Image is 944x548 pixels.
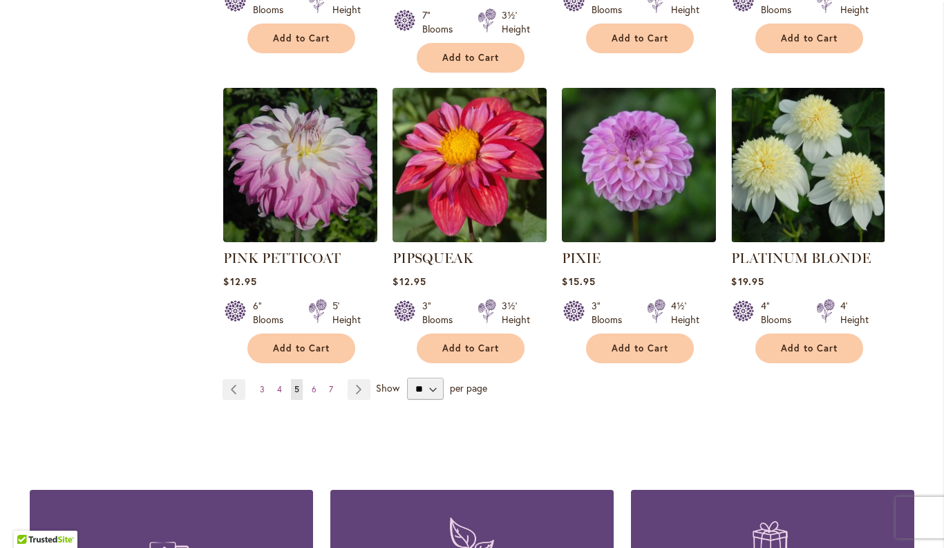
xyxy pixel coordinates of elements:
span: 3 [260,384,265,394]
span: $15.95 [562,275,595,288]
span: $12.95 [223,275,256,288]
span: 5 [294,384,299,394]
span: Add to Cart [612,342,668,354]
button: Add to Cart [417,334,525,363]
a: PIXIE [562,250,601,266]
div: 3½' Height [502,299,530,327]
span: Add to Cart [442,342,499,354]
a: 4 [274,379,285,400]
a: PINK PETTICOAT [223,250,341,266]
div: 6" Blooms [253,299,292,327]
img: PLATINUM BLONDE [731,88,885,242]
span: Show [376,381,399,394]
span: Add to Cart [273,342,330,354]
div: 3" Blooms [422,299,461,327]
span: Add to Cart [273,33,330,44]
img: PIPSQUEAK [393,88,547,242]
div: 3" Blooms [592,299,630,327]
a: PLATINUM BLONDE [731,250,871,266]
div: 3½' Height [502,8,530,36]
span: 7 [329,384,333,394]
button: Add to Cart [755,24,863,53]
img: PIXIE [562,88,716,242]
button: Add to Cart [586,24,694,53]
div: 7" Blooms [422,8,461,36]
div: 5' Height [332,299,361,327]
div: 4½' Height [671,299,699,327]
span: Add to Cart [781,342,838,354]
span: 6 [312,384,317,394]
button: Add to Cart [417,43,525,73]
button: Add to Cart [755,334,863,363]
a: PLATINUM BLONDE [731,232,885,245]
span: Add to Cart [612,33,668,44]
a: PIPSQUEAK [393,232,547,245]
span: Add to Cart [781,33,838,44]
button: Add to Cart [586,334,694,363]
img: Pink Petticoat [223,88,377,242]
span: Add to Cart [442,52,499,64]
a: 6 [308,379,320,400]
span: $12.95 [393,275,426,288]
button: Add to Cart [247,334,355,363]
a: 3 [256,379,268,400]
button: Add to Cart [247,24,355,53]
span: $19.95 [731,275,764,288]
iframe: Launch Accessibility Center [10,499,49,538]
span: 4 [277,384,282,394]
a: PIPSQUEAK [393,250,473,266]
a: 7 [325,379,337,400]
div: 4' Height [840,299,869,327]
span: per page [450,381,487,394]
div: 4" Blooms [761,299,800,327]
a: PIXIE [562,232,716,245]
a: Pink Petticoat [223,232,377,245]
